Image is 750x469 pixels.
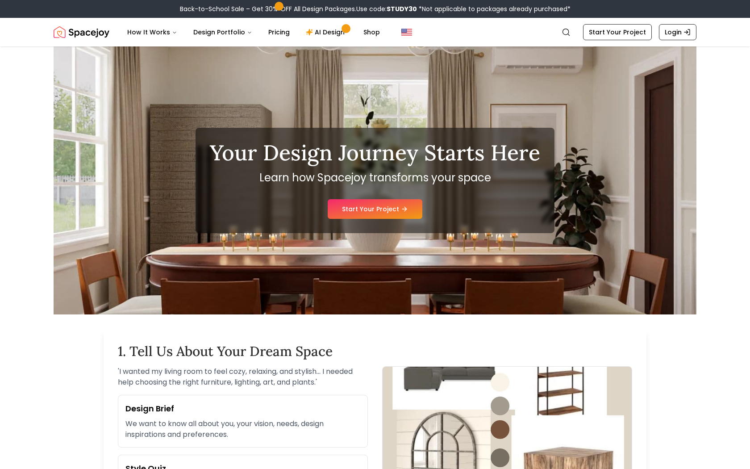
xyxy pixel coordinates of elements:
a: Login [659,24,696,40]
nav: Global [54,18,696,46]
a: Spacejoy [54,23,109,41]
p: Learn how Spacejoy transforms your space [210,171,540,185]
h3: Design Brief [125,402,360,415]
a: Shop [356,23,387,41]
nav: Main [120,23,387,41]
span: Use code: [356,4,417,13]
img: United States [401,27,412,38]
h1: Your Design Journey Starts Here [210,142,540,163]
img: Spacejoy Logo [54,23,109,41]
p: We want to know all about you, your vision, needs, design inspirations and preferences. [125,419,360,440]
p: ' I wanted my living room to feel cozy, relaxing, and stylish... I needed help choosing the right... [118,366,368,388]
span: *Not applicable to packages already purchased* [417,4,571,13]
a: Start Your Project [328,199,422,219]
a: AI Design [299,23,354,41]
h2: 1. Tell Us About Your Dream Space [118,343,632,359]
b: STUDY30 [387,4,417,13]
a: Start Your Project [583,24,652,40]
button: Design Portfolio [186,23,259,41]
a: Pricing [261,23,297,41]
div: Back-to-School Sale – Get 30% OFF All Design Packages. [180,4,571,13]
button: How It Works [120,23,184,41]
